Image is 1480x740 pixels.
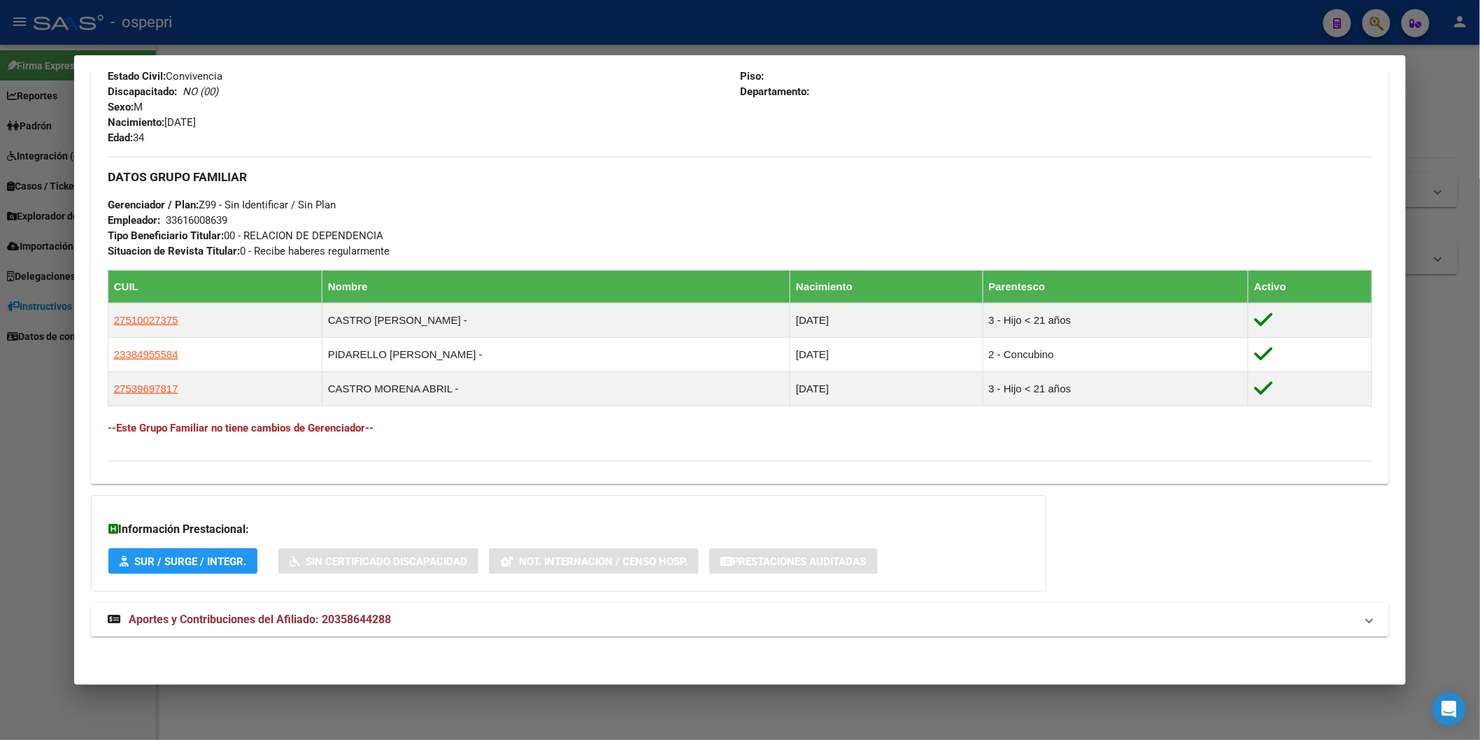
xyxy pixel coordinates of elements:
h3: Información Prestacional: [108,521,1029,538]
span: 34 [108,131,144,144]
button: Not. Internacion / Censo Hosp. [489,548,699,574]
div: 33616008639 [166,213,227,228]
div: Open Intercom Messenger [1432,692,1466,726]
th: Nombre [322,270,790,303]
span: SUR / SURGE / INTEGR. [134,555,246,568]
h3: DATOS GRUPO FAMILIAR [108,169,1372,185]
th: Parentesco [983,270,1248,303]
strong: Sexo: [108,101,134,113]
td: 3 - Hijo < 21 años [983,371,1248,406]
span: M [108,101,143,113]
th: Nacimiento [790,270,983,303]
button: Prestaciones Auditadas [709,548,878,574]
strong: Piso: [740,70,764,83]
strong: Departamento: [740,85,809,98]
h4: --Este Grupo Familiar no tiene cambios de Gerenciador-- [108,420,1372,436]
mat-expansion-panel-header: Aportes y Contribuciones del Afiliado: 20358644288 [91,603,1389,636]
strong: Nacimiento: [108,116,164,129]
strong: Situacion de Revista Titular: [108,245,240,257]
td: CASTRO [PERSON_NAME] - [322,303,790,337]
strong: Estado Civil: [108,70,166,83]
span: Not. Internacion / Censo Hosp. [519,555,688,568]
span: Sin Certificado Discapacidad [306,555,467,568]
span: Prestaciones Auditadas [732,555,867,568]
strong: Tipo Beneficiario Titular: [108,229,224,242]
span: Aportes y Contribuciones del Afiliado: 20358644288 [129,613,391,626]
span: 27510027375 [114,314,178,326]
td: PIDARELLO [PERSON_NAME] - [322,337,790,371]
th: Activo [1248,270,1372,303]
span: Z99 - Sin Identificar / Sin Plan [108,199,336,211]
strong: Edad: [108,131,133,144]
td: 2 - Concubino [983,337,1248,371]
td: 3 - Hijo < 21 años [983,303,1248,337]
strong: Discapacitado: [108,85,177,98]
span: [DATE] [108,116,196,129]
td: CASTRO MORENA ABRIL - [322,371,790,406]
span: 27539697817 [114,383,178,394]
strong: Empleador: [108,214,160,227]
i: NO (00) [183,85,218,98]
button: Sin Certificado Discapacidad [278,548,478,574]
td: [DATE] [790,371,983,406]
span: 23384955584 [114,348,178,360]
td: [DATE] [790,337,983,371]
span: Convivencia [108,70,222,83]
button: SUR / SURGE / INTEGR. [108,548,257,574]
span: 0 - Recibe haberes regularmente [108,245,390,257]
span: 00 - RELACION DE DEPENDENCIA [108,229,383,242]
td: [DATE] [790,303,983,337]
th: CUIL [108,270,322,303]
strong: Gerenciador / Plan: [108,199,199,211]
